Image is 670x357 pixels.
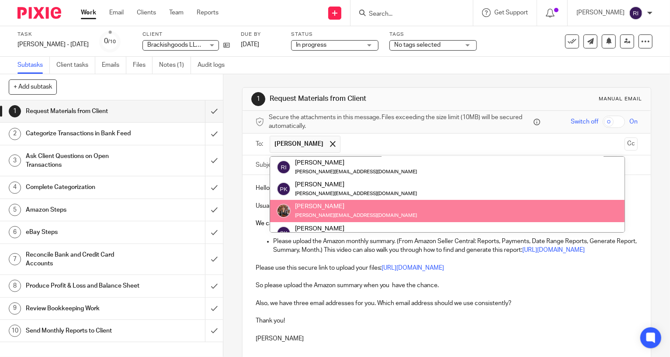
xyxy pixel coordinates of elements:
img: svg%3E [277,226,291,240]
p: Hello [PERSON_NAME], [256,184,638,192]
div: 7 [9,253,21,265]
img: Pixie [17,7,61,19]
span: No tags selected [394,42,441,48]
label: Status [291,31,378,38]
h1: Reconcile Bank and Credit Card Accounts [26,248,139,271]
div: [PERSON_NAME] [295,158,417,167]
input: Search [368,10,447,18]
p: Thank you! [256,316,638,325]
span: Get Support [494,10,528,16]
small: /10 [108,39,116,44]
a: Work [81,8,96,17]
button: + Add subtask [9,79,57,94]
p: So please upload the Amazon summary when you have the chance. [256,281,638,290]
p: [PERSON_NAME] [576,8,625,17]
span: In progress [296,42,326,48]
label: Subject: [256,161,278,169]
p: Usually we start out the month sending out the email below: [256,202,638,210]
h1: Ask Client Questions on Open Transactions [26,150,139,172]
div: 2 [9,128,21,140]
span: On [629,117,638,126]
small: [PERSON_NAME][EMAIL_ADDRESS][DOMAIN_NAME] [295,191,417,196]
small: [PERSON_NAME][EMAIL_ADDRESS][DOMAIN_NAME] [295,169,417,174]
div: Manual email [599,96,642,103]
div: 4 [9,182,21,194]
div: 3 [9,154,21,167]
button: Cc [625,137,638,151]
p: Please upload the Amazon monthly summary. (From Amazon Seller Central: Reports, Payments, Date Ra... [273,237,638,255]
h1: eBay Steps [26,226,139,239]
div: 8 [9,280,21,292]
p: [PERSON_NAME] [256,334,638,343]
span: Switch off [571,117,598,126]
a: Files [133,57,153,74]
div: 1 [9,105,21,117]
p: Also, we have three email addresses for you. Which email address should we use consistently? [256,299,638,308]
h1: Categorize Transactions in Bank Feed [26,127,139,140]
a: Clients [137,8,156,17]
div: 1 [251,92,265,106]
span: We can start your monthly bookkeeping whenever you are ready. Please upload the required document... [256,220,590,227]
div: [PERSON_NAME] [295,202,417,211]
h1: Complete Categorization [26,181,139,194]
div: [PERSON_NAME] - [DATE] [17,40,89,49]
a: Reports [197,8,219,17]
div: Joel - July 2025 [17,40,89,49]
h1: Send Monthly Reports to Client [26,324,139,337]
div: 6 [9,226,21,238]
h1: Request Materials from Client [270,94,465,103]
a: Notes (1) [159,57,191,74]
a: Email [109,8,124,17]
p: Please use this secure link to upload your files: [256,264,638,272]
label: Task [17,31,89,38]
h1: Produce Profit & Loss and Balance Sheet [26,279,139,292]
div: [PERSON_NAME] [295,180,417,189]
label: Client [142,31,230,38]
label: To: [256,140,265,148]
div: 0 [104,36,116,46]
label: Tags [389,31,477,38]
img: svg%3E [277,160,291,174]
div: 9 [9,302,21,315]
h1: Review Bookkeeping Work [26,302,139,315]
a: [URL][DOMAIN_NAME] [382,265,444,271]
a: Emails [102,57,126,74]
img: 20241226_124325-EDIT.jpg [277,204,291,218]
span: Secure the attachments in this message. Files exceeding the size limit (10MB) will be secured aut... [269,113,531,131]
img: svg%3E [629,6,643,20]
label: Due by [241,31,280,38]
img: svg%3E [277,182,291,196]
h1: Request Materials from Client [26,105,139,118]
a: [URL][DOMAIN_NAME] [523,247,585,253]
h1: Amazon Steps [26,203,139,216]
span: [PERSON_NAME] [274,140,323,148]
div: [PERSON_NAME] [295,224,417,233]
a: Audit logs [198,57,231,74]
span: Brackishgoods LLC / Zero Prep Tax Center (dba [147,42,276,48]
div: 5 [9,204,21,216]
a: Team [169,8,184,17]
small: [PERSON_NAME][EMAIL_ADDRESS][DOMAIN_NAME] [295,213,417,218]
a: Client tasks [56,57,95,74]
a: Subtasks [17,57,50,74]
span: [DATE] [241,41,259,48]
div: 10 [9,325,21,337]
